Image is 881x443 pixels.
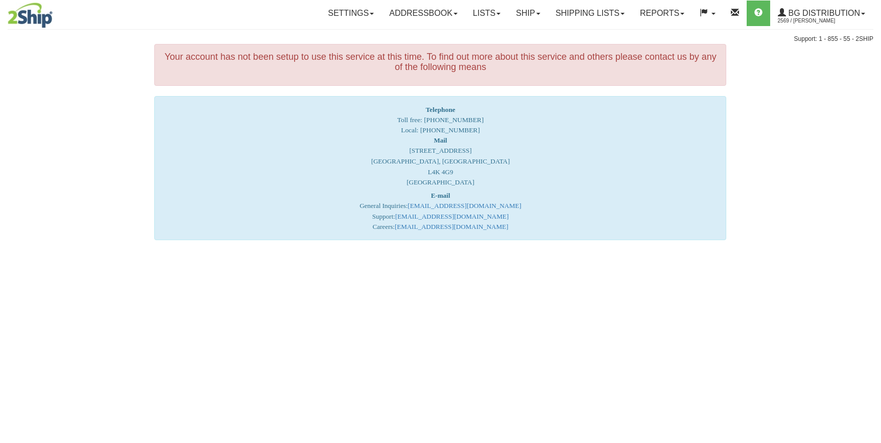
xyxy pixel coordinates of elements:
a: Ship [508,1,547,26]
a: Reports [632,1,692,26]
a: Addressbook [382,1,465,26]
div: Support: 1 - 855 - 55 - 2SHIP [8,35,873,43]
font: [STREET_ADDRESS] [GEOGRAPHIC_DATA], [GEOGRAPHIC_DATA] L4K 4G9 [GEOGRAPHIC_DATA] [371,136,510,186]
span: 2569 / [PERSON_NAME] [778,16,854,26]
strong: Telephone [425,106,455,113]
a: BG Distribution 2569 / [PERSON_NAME] [770,1,873,26]
h4: Your account has not been setup to use this service at this time. To find out more about this ser... [162,52,718,73]
span: Toll free: [PHONE_NUMBER] Local: [PHONE_NUMBER] [397,106,484,134]
strong: E-mail [431,192,450,199]
a: [EMAIL_ADDRESS][DOMAIN_NAME] [408,202,521,209]
a: Shipping lists [548,1,632,26]
a: Lists [465,1,508,26]
strong: Mail [434,136,447,144]
iframe: chat widget [858,169,880,273]
a: [EMAIL_ADDRESS][DOMAIN_NAME] [395,223,508,230]
a: Settings [320,1,382,26]
font: General Inquiries: Support: Careers: [360,192,521,231]
img: logo2569.jpg [8,3,53,28]
a: [EMAIL_ADDRESS][DOMAIN_NAME] [395,213,509,220]
span: BG Distribution [786,9,860,17]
